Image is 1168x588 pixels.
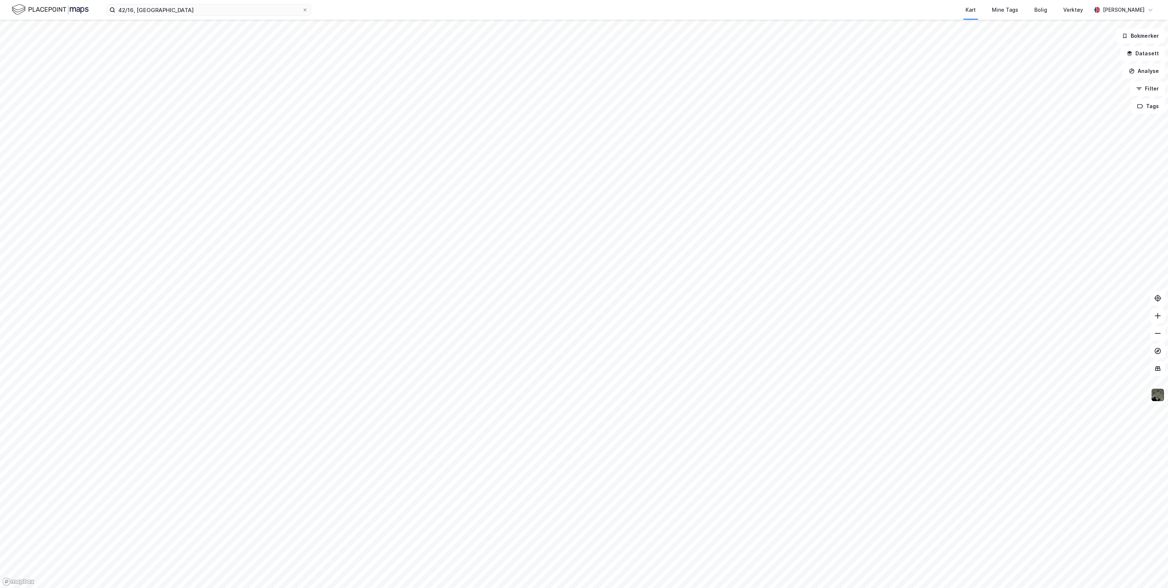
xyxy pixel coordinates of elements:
[1131,99,1165,114] button: Tags
[2,577,34,586] a: Mapbox homepage
[1151,388,1165,402] img: 9k=
[12,3,89,16] img: logo.f888ab2527a4732fd821a326f86c7f29.svg
[1063,5,1083,14] div: Verktøy
[966,5,976,14] div: Kart
[1131,553,1168,588] iframe: Chat Widget
[1116,29,1165,43] button: Bokmerker
[1034,5,1047,14] div: Bolig
[1120,46,1165,61] button: Datasett
[1103,5,1145,14] div: [PERSON_NAME]
[992,5,1018,14] div: Mine Tags
[1130,81,1165,96] button: Filter
[115,4,302,15] input: Søk på adresse, matrikkel, gårdeiere, leietakere eller personer
[1123,64,1165,78] button: Analyse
